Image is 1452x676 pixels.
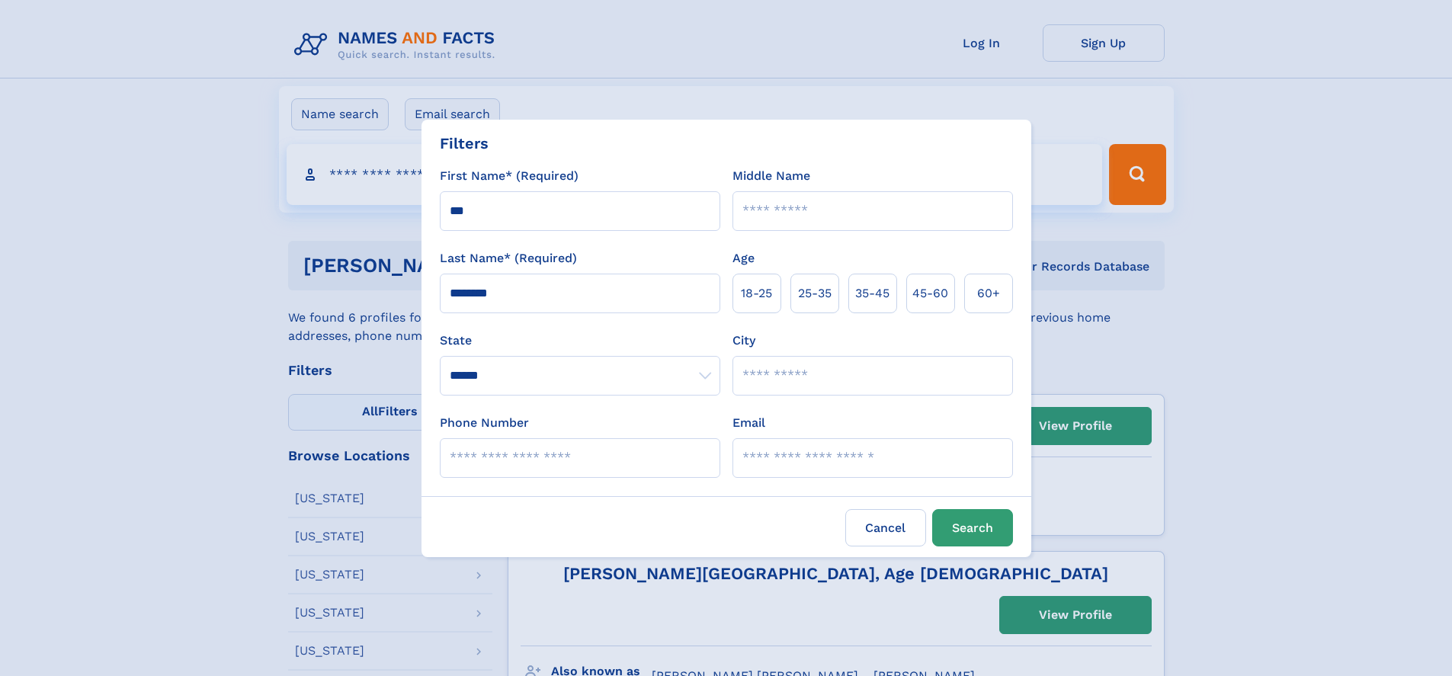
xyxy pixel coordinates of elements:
span: 25‑35 [798,284,832,303]
span: 18‑25 [741,284,772,303]
label: Phone Number [440,414,529,432]
div: Filters [440,132,489,155]
label: First Name* (Required) [440,167,579,185]
label: Middle Name [732,167,810,185]
label: Age [732,249,755,268]
label: Email [732,414,765,432]
label: Last Name* (Required) [440,249,577,268]
span: 35‑45 [855,284,889,303]
span: 45‑60 [912,284,948,303]
span: 60+ [977,284,1000,303]
label: City [732,332,755,350]
label: State [440,332,720,350]
button: Search [932,509,1013,546]
label: Cancel [845,509,926,546]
